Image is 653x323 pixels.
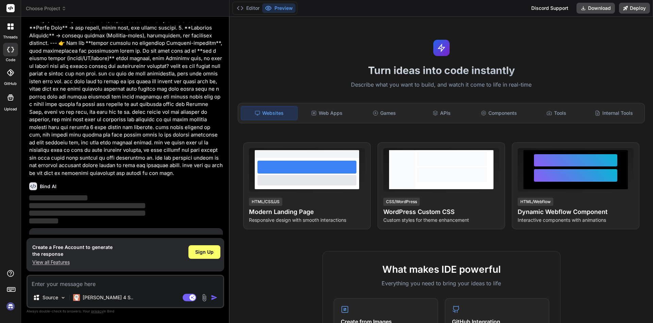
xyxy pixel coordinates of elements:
h1: Create a Free Account to generate the response [35,234,115,248]
div: Internal Tools [586,106,642,120]
div: Games [356,106,413,120]
button: Deploy [619,3,650,14]
p: Describe what you want to build, and watch it come to life in real-time [234,80,649,89]
div: CSS/WordPress [383,198,420,206]
label: threads [3,34,18,40]
h1: Turn ideas into code instantly [234,64,649,76]
div: Websites [241,106,298,120]
label: Upload [4,106,17,112]
h4: WordPress Custom CSS [383,207,499,217]
h2: What makes IDE powerful [334,262,549,276]
p: [PERSON_NAME] 4 S.. [83,294,133,301]
span: ‌ [29,195,87,200]
img: Pick Models [60,295,66,301]
div: APIs [414,106,470,120]
label: GitHub [4,81,17,87]
img: signin [5,301,16,312]
div: Web Apps [299,106,355,120]
div: HTML/CSS/JS [249,198,282,206]
button: Preview [262,3,296,13]
p: View all Features [32,259,113,266]
p: Source [43,294,58,301]
span: ‌ [29,211,145,216]
p: Responsive design with smooth interactions [249,217,365,223]
p: Custom styles for theme enhancement [383,217,499,223]
p: Everything you need to bring your ideas to life [334,279,549,287]
h4: Modern Landing Page [249,207,365,217]
span: privacy [91,309,103,313]
div: Components [471,106,527,120]
span: ‌ [29,203,145,208]
p: Interactive components with animations [518,217,634,223]
div: HTML/Webflow [518,198,553,206]
img: attachment [200,294,208,302]
span: ‌ [29,218,58,223]
h4: Dynamic Webflow Component [518,207,634,217]
button: Editor [234,3,262,13]
span: Choose Project [26,5,66,12]
button: Download [576,3,615,14]
img: Claude 4 Sonnet [73,294,80,301]
h1: Create a Free Account to generate the response [32,244,113,257]
p: Always double-check its answers. Your in Bind [27,308,224,315]
label: code [6,57,15,63]
h6: Bind AI [40,183,56,190]
img: icon [211,294,218,301]
span: Sign Up [195,249,214,255]
div: Tools [529,106,585,120]
div: Discord Support [527,3,572,14]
